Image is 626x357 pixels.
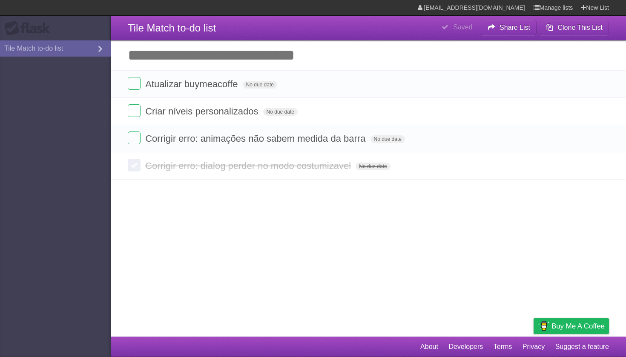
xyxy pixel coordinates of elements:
a: Suggest a feature [555,339,609,355]
a: About [420,339,438,355]
span: No due date [370,135,405,143]
span: Tile Match to-do list [128,22,216,34]
label: Done [128,159,141,171]
b: Share List [500,24,530,31]
span: Buy me a coffee [551,319,605,334]
label: Done [128,131,141,144]
span: No due date [263,108,298,116]
span: Corrigir erro: dialog perder no modo costumizavel [145,160,353,171]
label: Done [128,104,141,117]
a: Developers [448,339,483,355]
span: Corrigir erro: animações não sabem medida da barra [145,133,368,144]
button: Clone This List [539,20,609,35]
a: Privacy [523,339,545,355]
img: Buy me a coffee [538,319,549,333]
span: Criar níveis personalizados [145,106,260,117]
button: Share List [481,20,537,35]
a: Buy me a coffee [534,318,609,334]
label: Done [128,77,141,90]
div: Flask [4,21,55,36]
a: Terms [494,339,512,355]
b: Clone This List [557,24,603,31]
span: Atualizar buymeacoffe [145,79,240,89]
span: No due date [356,163,390,170]
span: No due date [243,81,277,89]
b: Saved [453,23,472,31]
